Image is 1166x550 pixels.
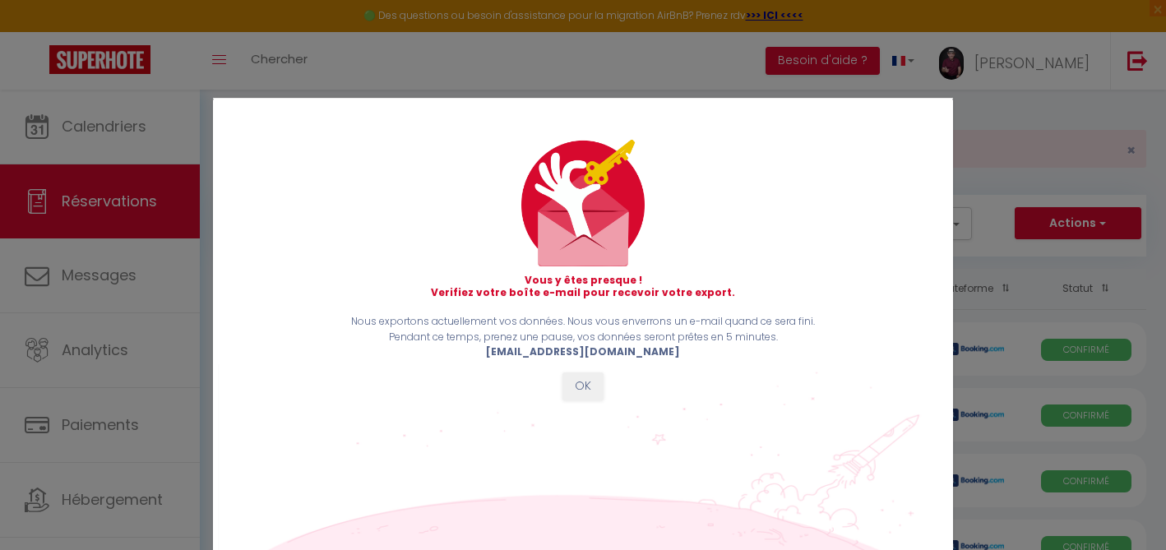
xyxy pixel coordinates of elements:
b: [EMAIL_ADDRESS][DOMAIN_NAME] [486,344,680,358]
img: mail [521,140,645,266]
button: OK [562,372,604,400]
p: Pendant ce temps, prenez une pause, vos données seront prêtes en 5 minutes. [238,330,928,345]
strong: Vous y êtes presque ! Verifiez votre boîte e-mail pour recevoir votre export. [431,273,735,298]
p: Nous exportons actuellement vos données. Nous vous enverrons un e-mail quand ce sera fini. [238,314,928,330]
